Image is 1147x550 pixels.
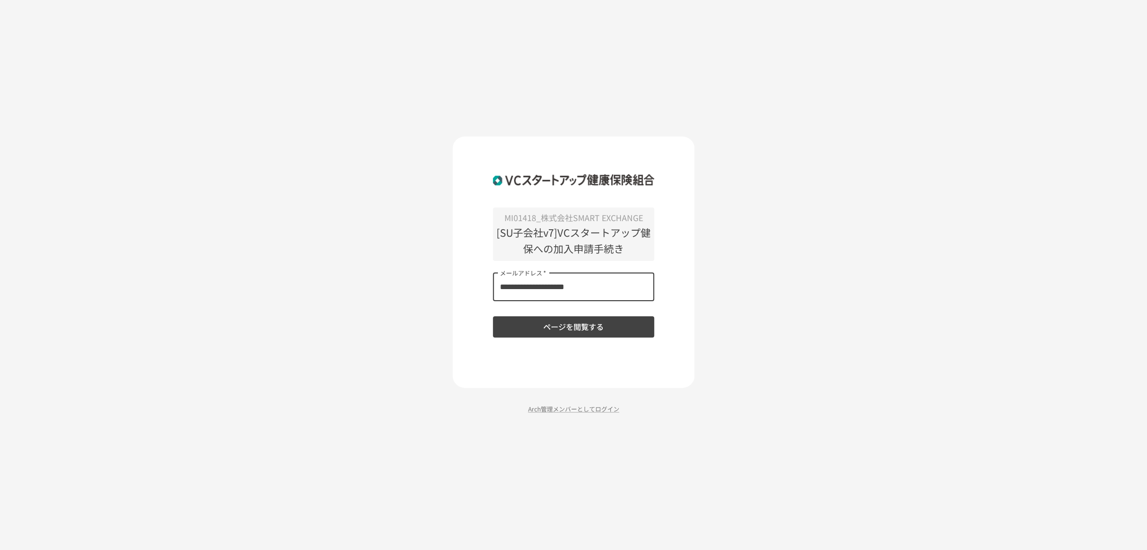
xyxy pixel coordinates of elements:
[493,225,654,257] p: [SU子会社v7]VCスタートアップ健保への加入申請手続き
[453,404,694,414] p: Arch管理メンバーとしてログイン
[493,316,654,337] button: ページを閲覧する
[500,268,546,277] label: メールアドレス
[493,212,654,225] p: MI01418_株式会社SMART EXCHANGE
[493,167,654,193] img: ZDfHsVrhrXUoWEWGWYf8C4Fv4dEjYTEDCNvmL73B7ox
